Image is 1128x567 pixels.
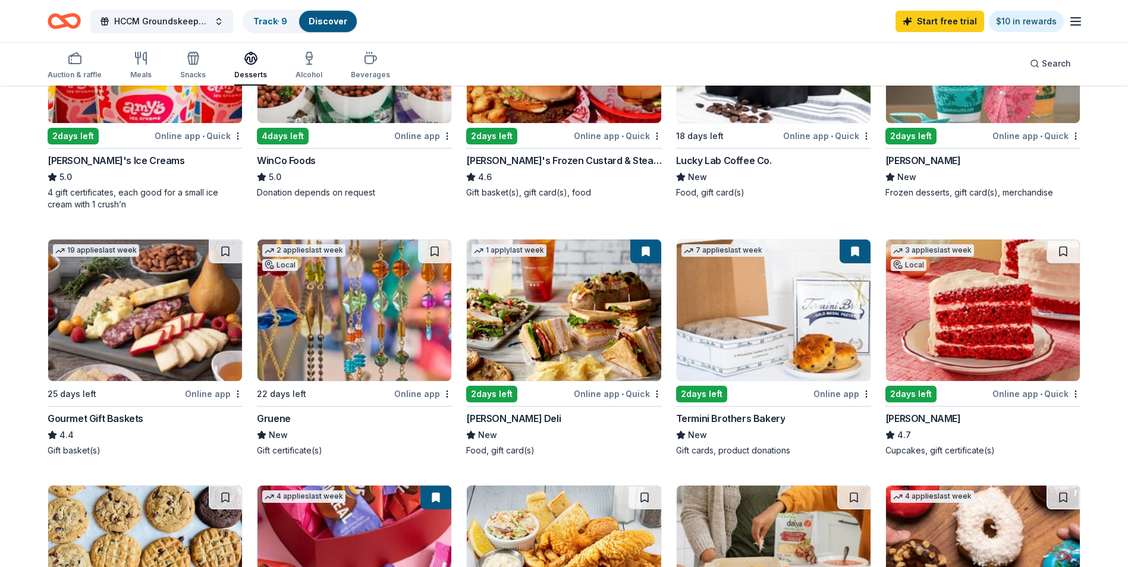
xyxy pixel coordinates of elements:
[885,239,1080,456] a: Image for Susie Cakes3 applieslast weekLocal2days leftOnline app•Quick[PERSON_NAME]4.7Cupcakes, g...
[48,153,185,168] div: [PERSON_NAME]'s Ice Creams
[48,7,81,35] a: Home
[621,131,624,141] span: •
[257,445,452,456] div: Gift certificate(s)
[155,128,243,143] div: Online app Quick
[466,187,661,199] div: Gift basket(s), gift card(s), food
[891,244,974,257] div: 3 applies last week
[48,387,96,401] div: 25 days left
[243,10,358,33] button: Track· 9Discover
[257,240,451,381] img: Image for Gruene
[1040,389,1042,399] span: •
[130,46,152,86] button: Meals
[48,46,102,86] button: Auction & raffle
[262,259,298,271] div: Local
[1040,131,1042,141] span: •
[813,386,871,401] div: Online app
[351,46,390,86] button: Beverages
[48,128,99,144] div: 2 days left
[676,411,785,426] div: Termini Brothers Bakery
[783,128,871,143] div: Online app Quick
[676,187,871,199] div: Food, gift card(s)
[269,170,281,184] span: 5.0
[688,428,707,442] span: New
[48,187,243,210] div: 4 gift certificates, each good for a small ice cream with 1 crush’n
[257,187,452,199] div: Donation depends on request
[269,428,288,442] span: New
[989,11,1064,32] a: $10 in rewards
[59,170,72,184] span: 5.0
[688,170,707,184] span: New
[886,240,1080,381] img: Image for Susie Cakes
[257,128,309,144] div: 4 days left
[1042,56,1071,71] span: Search
[574,128,662,143] div: Online app Quick
[885,445,1080,456] div: Cupcakes, gift certificate(s)
[472,244,546,257] div: 1 apply last week
[897,428,911,442] span: 4.7
[1020,52,1080,75] button: Search
[48,239,243,456] a: Image for Gourmet Gift Baskets19 applieslast week25 days leftOnline appGourmet Gift Baskets4.4Gif...
[466,239,661,456] a: Image for McAlister's Deli1 applylast week2days leftOnline app•Quick[PERSON_NAME] DeliNewFood, gi...
[48,411,143,426] div: Gourmet Gift Baskets
[202,131,205,141] span: •
[114,14,209,29] span: HCCM Groundskeeper Revenge Golf Tournament
[574,386,662,401] div: Online app Quick
[257,411,291,426] div: Gruene
[466,128,517,144] div: 2 days left
[234,70,267,80] div: Desserts
[891,259,926,271] div: Local
[59,428,74,442] span: 4.4
[180,70,206,80] div: Snacks
[394,128,452,143] div: Online app
[296,46,322,86] button: Alcohol
[676,239,871,456] a: Image for Termini Brothers Bakery7 applieslast week2days leftOnline appTermini Brothers BakeryNew...
[992,386,1080,401] div: Online app Quick
[478,428,497,442] span: New
[885,187,1080,199] div: Frozen desserts, gift card(s), merchandise
[90,10,233,33] button: HCCM Groundskeeper Revenge Golf Tournament
[48,240,242,381] img: Image for Gourmet Gift Baskets
[466,153,661,168] div: [PERSON_NAME]'s Frozen Custard & Steakburgers
[257,153,316,168] div: WinCo Foods
[681,244,765,257] div: 7 applies last week
[676,445,871,456] div: Gift cards, product donations
[53,244,139,257] div: 19 applies last week
[394,386,452,401] div: Online app
[467,240,661,381] img: Image for McAlister's Deli
[257,239,452,456] a: Image for Gruene2 applieslast weekLocal22 days leftOnline appGrueneNewGift certificate(s)
[351,70,390,80] div: Beverages
[130,70,152,80] div: Meals
[253,16,287,26] a: Track· 9
[48,445,243,456] div: Gift basket(s)
[885,386,937,402] div: 2 days left
[621,389,624,399] span: •
[466,411,561,426] div: [PERSON_NAME] Deli
[896,11,984,32] a: Start free trial
[262,244,345,257] div: 2 applies last week
[677,240,871,381] img: Image for Termini Brothers Bakery
[885,128,937,144] div: 2 days left
[676,153,772,168] div: Lucky Lab Coffee Co.
[676,386,727,402] div: 2 days left
[234,46,267,86] button: Desserts
[478,170,492,184] span: 4.6
[180,46,206,86] button: Snacks
[257,387,306,401] div: 22 days left
[885,153,961,168] div: [PERSON_NAME]
[185,386,243,401] div: Online app
[309,16,347,26] a: Discover
[466,445,661,456] div: Food, gift card(s)
[891,490,974,503] div: 4 applies last week
[897,170,916,184] span: New
[831,131,833,141] span: •
[296,70,322,80] div: Alcohol
[48,70,102,80] div: Auction & raffle
[466,386,517,402] div: 2 days left
[262,490,345,503] div: 4 applies last week
[992,128,1080,143] div: Online app Quick
[676,129,724,143] div: 18 days left
[885,411,961,426] div: [PERSON_NAME]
